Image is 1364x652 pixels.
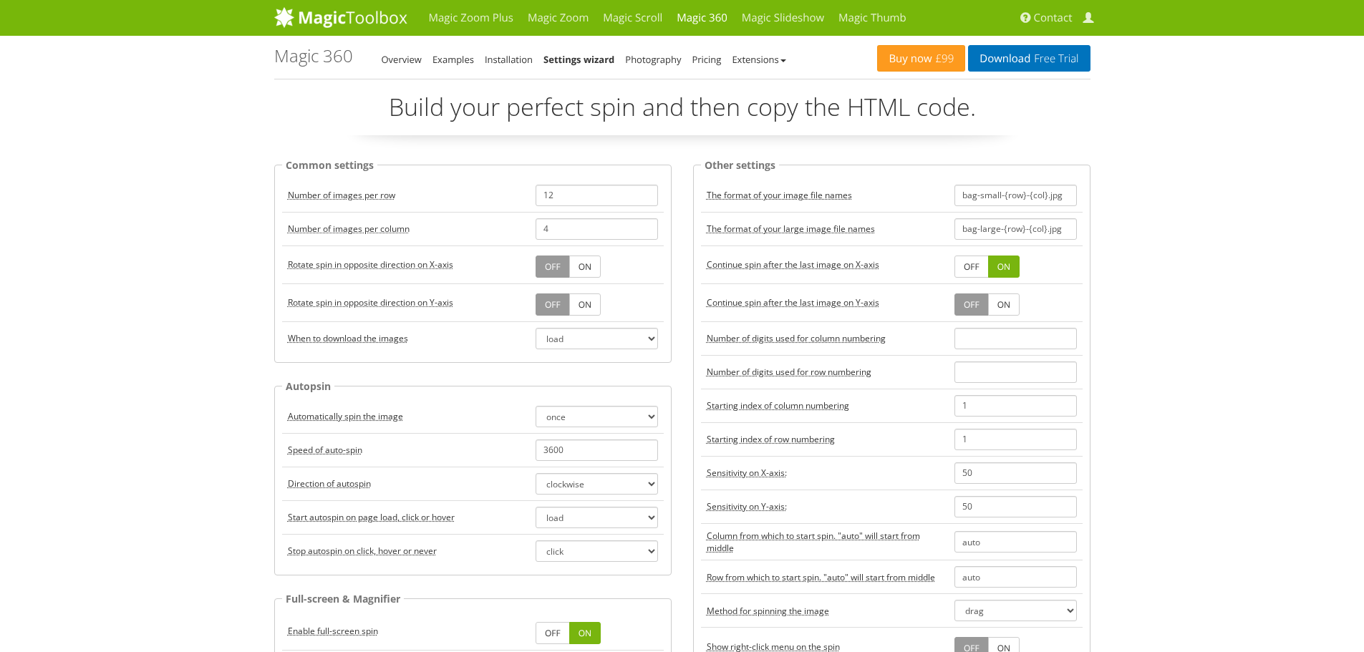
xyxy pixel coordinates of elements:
acronym: row-increment [707,366,871,378]
legend: Other settings [701,157,779,173]
a: ON [569,256,601,278]
acronym: spin [707,605,829,617]
a: Settings wizard [543,53,614,66]
acronym: autospin-speed [288,444,362,456]
legend: Full-screen & Magnifier [282,590,404,607]
acronym: start-row [707,571,935,583]
acronym: column-increment [707,399,849,412]
a: Pricing [692,53,721,66]
acronym: autospin-stop [288,545,437,557]
a: Buy now£99 [877,45,965,72]
a: ON [988,256,1020,278]
acronym: row-increment [707,433,835,445]
acronym: initialize-on [288,332,408,344]
a: ON [569,622,601,644]
a: Examples [432,53,474,66]
acronym: start-column [707,530,943,554]
acronym: reverse-column [288,258,453,271]
acronym: autospin-direction [288,477,371,490]
a: OFF [954,256,989,278]
span: Free Trial [1030,53,1078,64]
acronym: filename [707,189,852,201]
h1: Magic 360 [274,47,353,65]
acronym: speed [707,467,787,479]
p: Build your perfect spin and then copy the HTML code. [274,90,1090,135]
legend: Autopsin [282,378,334,394]
acronym: rows [288,223,410,235]
acronym: speed [707,500,787,512]
span: Contact [1034,11,1073,25]
acronym: large-filename [707,223,875,235]
a: OFF [954,293,989,316]
acronym: autospin [288,410,403,422]
a: Installation [485,53,533,66]
acronym: loop-column [707,258,879,271]
acronym: autospin-start [288,511,455,523]
a: Extensions [732,53,785,66]
acronym: reverse-row [288,296,453,308]
a: DownloadFree Trial [968,45,1090,72]
acronym: fullscreen [288,625,378,637]
acronym: column-increment [707,332,886,344]
legend: Common settings [282,157,377,173]
a: Photography [625,53,681,66]
a: ON [988,293,1020,316]
acronym: columns [288,189,395,201]
img: MagicToolbox.com - Image tools for your website [274,6,407,28]
a: Overview [382,53,422,66]
a: OFF [536,622,570,644]
a: OFF [536,256,570,278]
a: ON [569,293,601,316]
acronym: loop-row [707,296,879,308]
a: OFF [536,293,570,316]
span: £99 [932,53,954,64]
